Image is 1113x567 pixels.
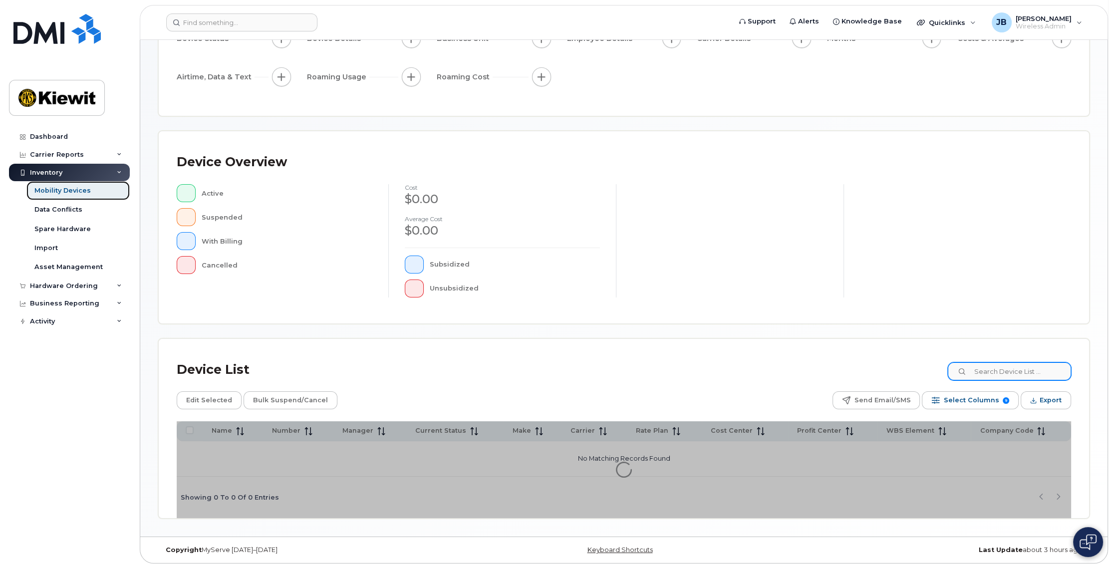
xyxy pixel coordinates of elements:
[985,12,1089,32] div: Jennifer Brisolara
[798,16,819,26] span: Alerts
[202,232,373,250] div: With Billing
[177,391,242,409] button: Edit Selected
[202,184,373,202] div: Active
[177,72,255,82] span: Airtime, Data & Text
[996,16,1007,28] span: JB
[177,357,250,383] div: Device List
[1016,14,1072,22] span: [PERSON_NAME]
[405,184,600,191] h4: cost
[166,13,317,31] input: Find something...
[1003,397,1009,404] span: 9
[783,11,826,31] a: Alerts
[1080,534,1097,550] img: Open chat
[826,11,909,31] a: Knowledge Base
[307,72,369,82] span: Roaming Usage
[948,362,1071,380] input: Search Device List ...
[748,16,776,26] span: Support
[244,391,337,409] button: Bulk Suspend/Cancel
[779,546,1090,554] div: about 3 hours ago
[910,12,983,32] div: Quicklinks
[405,216,600,222] h4: Average cost
[732,11,783,31] a: Support
[437,72,493,82] span: Roaming Cost
[833,391,920,409] button: Send Email/SMS
[841,16,902,26] span: Knowledge Base
[922,391,1019,409] button: Select Columns 9
[1016,22,1072,30] span: Wireless Admin
[158,546,469,554] div: MyServe [DATE]–[DATE]
[587,546,652,554] a: Keyboard Shortcuts
[1040,393,1062,408] span: Export
[405,222,600,239] div: $0.00
[202,208,373,226] div: Suspended
[253,393,328,408] span: Bulk Suspend/Cancel
[430,280,600,297] div: Unsubsidized
[943,393,999,408] span: Select Columns
[405,191,600,208] div: $0.00
[177,149,287,175] div: Device Overview
[202,256,373,274] div: Cancelled
[166,546,202,554] strong: Copyright
[854,393,910,408] span: Send Email/SMS
[186,393,232,408] span: Edit Selected
[979,546,1023,554] strong: Last Update
[929,18,965,26] span: Quicklinks
[1021,391,1071,409] button: Export
[430,256,600,274] div: Subsidized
